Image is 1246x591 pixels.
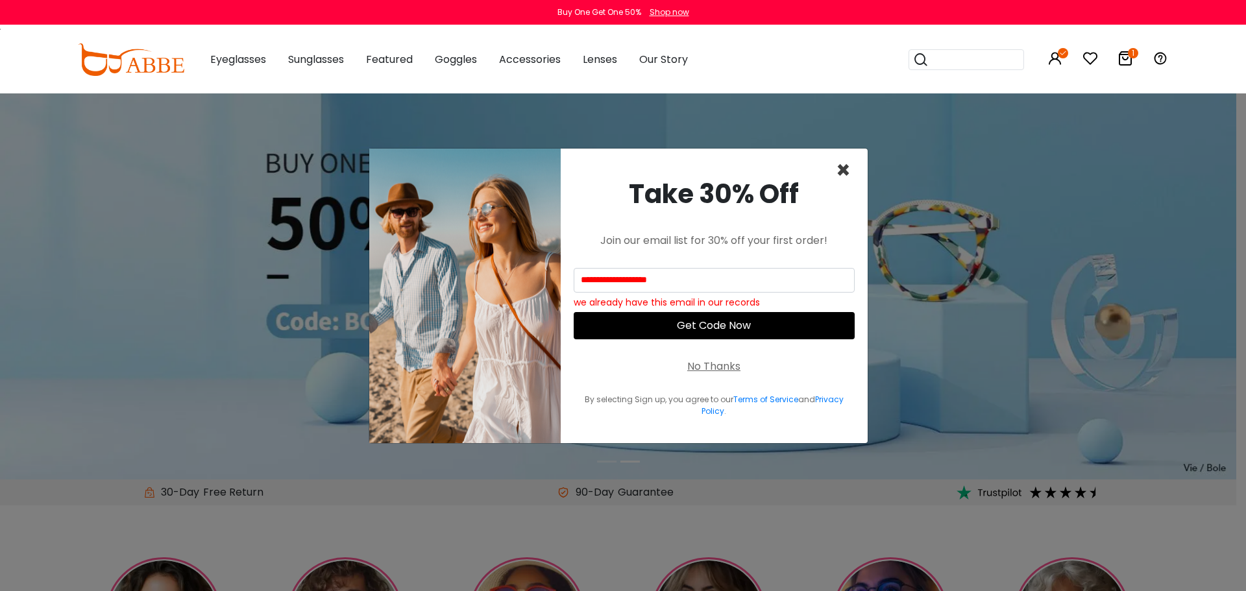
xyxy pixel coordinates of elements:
button: Close [836,159,851,182]
img: abbeglasses.com [78,43,184,76]
span: × [836,154,851,187]
button: Get Code Now [574,312,855,339]
div: Take 30% Off [574,175,855,213]
span: Goggles [435,52,477,67]
div: we already have this email in our records [574,293,760,312]
span: Accessories [499,52,561,67]
a: Terms of Service [733,394,798,405]
span: Our Story [639,52,688,67]
a: Shop now [643,6,689,18]
img: welcome [369,149,561,443]
div: No Thanks [687,359,740,374]
a: 1 [1118,53,1133,68]
a: Privacy Policy [702,394,844,416]
div: Join our email list for 30% off your first order! [574,233,855,248]
span: Featured [366,52,413,67]
div: By selecting Sign up, you agree to our and . [574,394,855,417]
div: Shop now [650,6,689,18]
span: Lenses [583,52,617,67]
span: Sunglasses [288,52,344,67]
span: Eyeglasses [210,52,266,67]
div: Buy One Get One 50% [557,6,641,18]
i: 1 [1128,48,1138,58]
